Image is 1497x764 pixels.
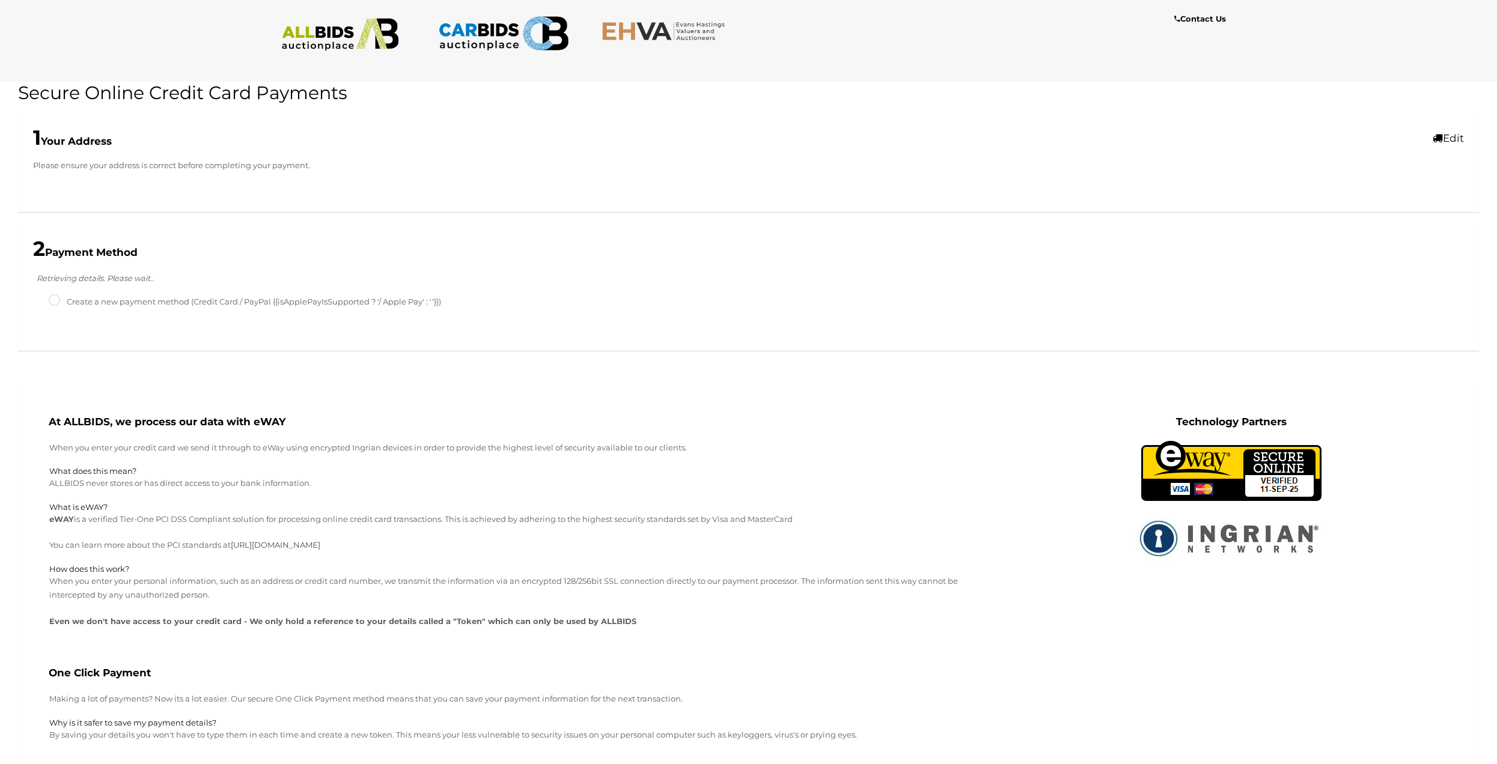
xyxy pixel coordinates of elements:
p: When you enter your personal information, such as an address or credit card number, we transmit t... [49,574,965,602]
b: One Click Payment [49,667,151,679]
p: is a verified Tier-One PCI DSS Compliant solution for processing online credit card transactions.... [49,512,965,526]
img: Ingrian network [1135,513,1328,563]
h5: How does this work? [49,565,965,573]
img: eWAY Payment Gateway [1141,441,1322,501]
span: 1 [33,125,41,150]
p: Making a lot of payments? Now its a lot easier. Our secure One Click Payment method means that yo... [49,692,965,706]
b: At ALLBIDS, we process our data with eWAY [49,416,285,428]
b: Contact Us [1174,14,1226,23]
h5: Why is it safer to save my payment details? [49,718,965,727]
label: Create a new payment method (Credit Card / PayPal {{isApplePayIsSupported ? '/ Apple Pay' : ''}}) [49,295,441,309]
b: Your Address [33,135,112,147]
p: When you enter your credit card we send it through to eWay using encrypted Ingrian devices in ord... [49,441,965,455]
img: EHVA.com.au [602,21,732,41]
span: 2 [33,236,45,261]
img: CARBIDS.com.au [438,12,569,55]
a: Edit [1433,132,1464,144]
img: ALLBIDS.com.au [275,18,406,51]
p: Please ensure your address is correct before completing your payment. [33,159,1464,172]
a: [URL][DOMAIN_NAME] [231,540,320,550]
h5: What is eWAY? [49,503,965,511]
p: ALLBIDS never stores or has direct access to your bank information. [49,476,965,490]
b: Technology Partners [1176,416,1287,428]
strong: eWAY [49,514,74,524]
p: You can learn more about the PCI standards at [49,538,965,552]
b: Payment Method [33,246,138,258]
h5: What does this mean? [49,467,965,475]
i: Retrieving details. Please wait.. [37,273,154,283]
p: By saving your details you won't have to type them in each time and create a new token. This mean... [49,728,965,742]
strong: Even we don't have access to your credit card - We only hold a reference to your details called a... [49,616,636,626]
h1: Secure Online Credit Card Payments [18,83,1479,103]
a: Contact Us [1174,12,1229,26]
